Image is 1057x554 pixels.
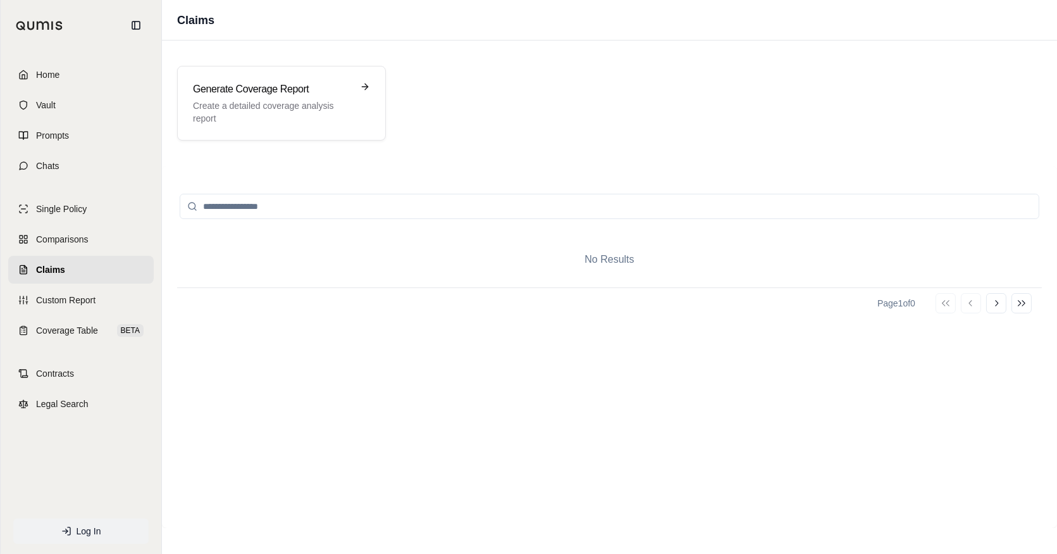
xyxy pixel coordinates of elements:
a: Coverage TableBETA [8,317,154,344]
span: Log In [77,525,101,538]
span: Single Policy [36,203,87,215]
a: Custom Report [8,286,154,314]
span: Vault [36,99,56,111]
span: Coverage Table [36,324,98,337]
div: Page 1 of 0 [877,297,915,310]
p: Create a detailed coverage analysis report [193,99,352,125]
a: Log In [13,519,149,544]
a: Chats [8,152,154,180]
img: Qumis Logo [16,21,63,30]
span: Legal Search [36,398,89,410]
button: Collapse sidebar [126,15,146,35]
span: Comparisons [36,233,88,246]
a: Legal Search [8,390,154,418]
a: Claims [8,256,154,284]
a: Contracts [8,360,154,387]
span: Chats [36,160,59,172]
a: Single Policy [8,195,154,223]
a: Home [8,61,154,89]
a: Comparisons [8,225,154,253]
div: No Results [177,232,1042,287]
span: Custom Report [36,294,96,306]
h3: Generate Coverage Report [193,82,352,97]
span: Home [36,68,59,81]
span: Claims [36,263,65,276]
a: Vault [8,91,154,119]
span: BETA [117,324,144,337]
h1: Claims [177,11,214,29]
a: Prompts [8,122,154,149]
span: Prompts [36,129,69,142]
span: Contracts [36,367,74,380]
